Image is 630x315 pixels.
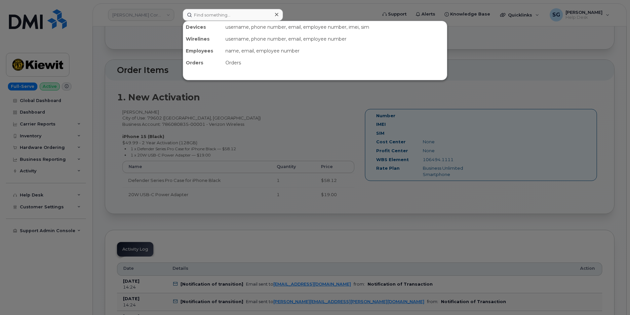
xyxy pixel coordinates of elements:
div: Devices [183,21,223,33]
div: Wirelines [183,33,223,45]
div: username, phone number, email, employee number [223,33,447,45]
div: Employees [183,45,223,57]
div: name, email, employee number [223,45,447,57]
div: username, phone number, email, employee number, imei, sim [223,21,447,33]
div: Orders [183,57,223,69]
iframe: Messenger Launcher [601,286,625,310]
div: Orders [223,57,447,69]
input: Find something... [183,9,283,21]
